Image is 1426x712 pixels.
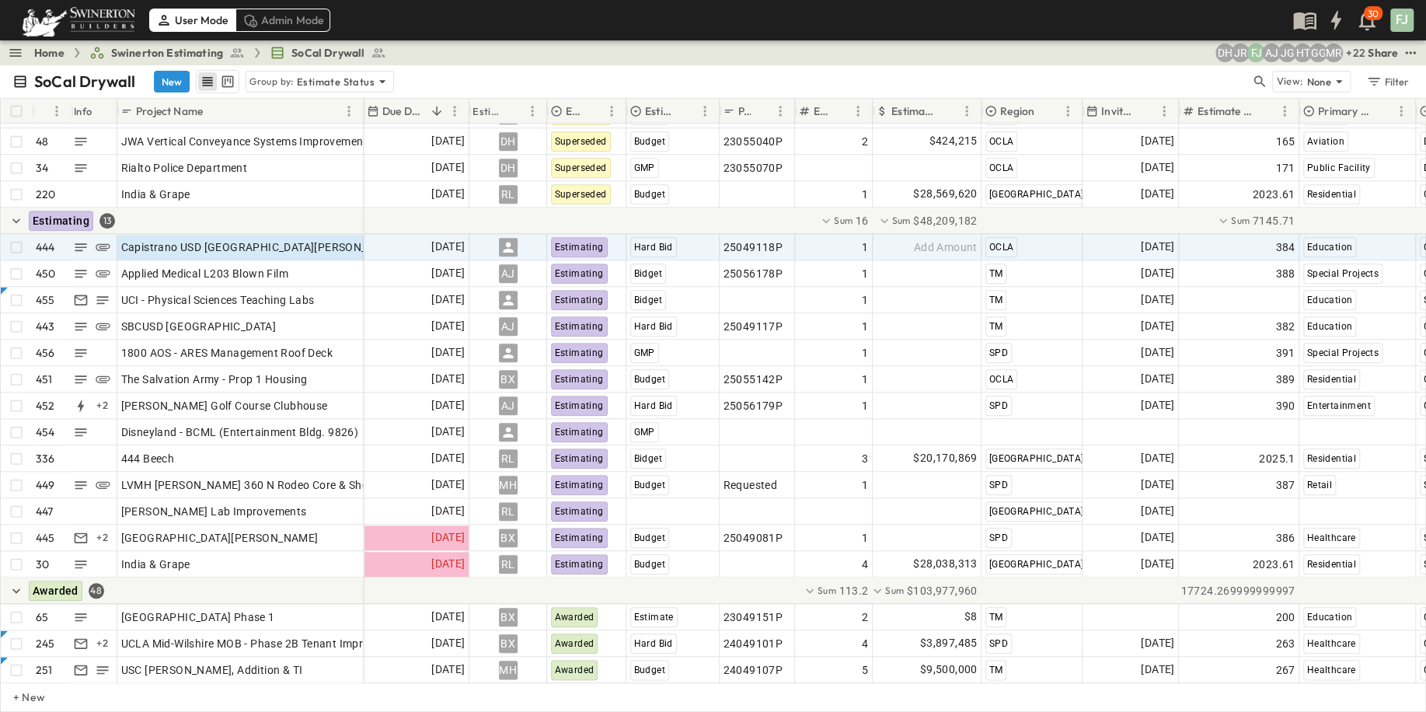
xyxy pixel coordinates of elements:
[121,239,402,255] span: Capistrano USD [GEOGRAPHIC_DATA][PERSON_NAME]
[1141,370,1174,388] span: [DATE]
[36,662,53,678] p: 251
[499,476,518,494] div: MH
[198,72,217,91] button: row view
[431,185,465,203] span: [DATE]
[555,400,604,411] span: Estimating
[1141,476,1174,494] span: [DATE]
[121,609,275,625] span: [GEOGRAPHIC_DATA] Phase 1
[36,134,48,149] p: 48
[989,295,1003,305] span: TM
[723,239,783,255] span: 25049118P
[121,504,307,519] span: [PERSON_NAME] Lab Improvements
[382,103,425,119] p: Due Date
[1258,103,1275,120] button: Sort
[1275,636,1295,651] span: 263
[1275,266,1295,281] span: 388
[99,213,115,229] div: 13
[1307,295,1353,305] span: Education
[499,555,518,574] div: RL
[555,506,604,517] span: Estimating
[940,103,957,120] button: Sort
[1141,396,1174,414] span: [DATE]
[723,134,783,149] span: 23055040P
[111,45,223,61] span: Swinerton Estimating
[36,609,48,625] p: 65
[36,424,55,440] p: 454
[499,661,518,679] div: MH
[499,502,518,521] div: RL
[555,374,604,385] span: Estimating
[472,89,503,133] div: Estimator
[754,103,771,120] button: Sort
[723,477,778,493] span: Requested
[1293,44,1312,62] div: Haaris Tahmas (haaris.tahmas@swinerton.com)
[1141,264,1174,282] span: [DATE]
[913,555,977,573] span: $28,038,313
[634,427,655,438] span: GMP
[431,449,465,467] span: [DATE]
[555,427,604,438] span: Estimating
[634,453,662,464] span: Bidget
[36,292,55,308] p: 455
[989,162,1014,173] span: OCLA
[506,103,523,120] button: Sort
[249,74,294,89] p: Group by:
[1360,71,1414,92] button: Filter
[1262,44,1281,62] div: Anthony Jimenez (anthony.jimenez@swinerton.com)
[499,634,518,653] div: BX
[36,557,49,572] p: 30
[1141,449,1174,467] span: [DATE]
[431,661,465,679] span: [DATE]
[34,45,396,61] nav: breadcrumbs
[1307,136,1344,147] span: Aviation
[555,480,604,490] span: Estimating
[862,319,868,334] span: 1
[723,609,783,625] span: 23049151P
[634,295,662,305] span: Bidget
[634,612,674,623] span: Estimate
[1141,185,1174,203] span: [DATE]
[499,608,518,626] div: BX
[1231,214,1250,227] p: Sum
[154,71,190,92] button: New
[1141,502,1174,520] span: [DATE]
[555,242,604,253] span: Estimating
[1275,319,1295,334] span: 382
[1275,477,1295,493] span: 387
[634,638,673,649] span: Hard Bid
[989,374,1014,385] span: OCLA
[1275,345,1295,361] span: 391
[1368,8,1379,20] p: 30
[634,374,665,385] span: Budget
[1307,480,1332,490] span: Retail
[89,583,104,599] div: 48
[121,424,359,440] span: Disneyland - BCML (Entertainment Bldg. 9826)
[1307,347,1379,358] span: Special Projects
[33,585,78,597] span: Awarded
[499,185,518,204] div: RL
[634,268,662,279] span: Bidget
[1401,44,1420,62] button: test
[36,477,55,493] p: 449
[555,453,604,464] span: Estimating
[431,291,465,309] span: [DATE]
[862,451,868,466] span: 3
[149,9,235,32] div: User Mode
[989,400,1008,411] span: SPD
[121,266,288,281] span: Applied Medical L203 Blown Film
[1307,612,1353,623] span: Education
[431,132,465,150] span: [DATE]
[1275,160,1295,176] span: 171
[1275,134,1295,149] span: 165
[1307,242,1353,253] span: Education
[555,295,604,305] span: Estimating
[1307,400,1371,411] span: Entertainment
[1141,661,1174,679] span: [DATE]
[1253,213,1295,229] span: 7145.71
[1275,239,1295,255] span: 384
[862,477,868,493] span: 1
[431,634,465,652] span: [DATE]
[431,317,465,335] span: [DATE]
[1275,102,1294,120] button: Menu
[36,398,55,414] p: 452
